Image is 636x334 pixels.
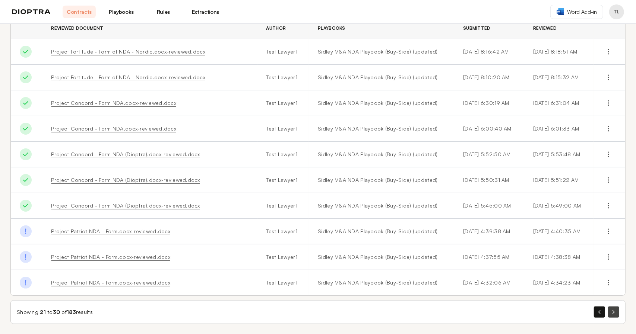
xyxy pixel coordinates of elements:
td: [DATE] 6:01:33 AM [524,116,594,142]
td: Test Lawyer1 [257,65,309,90]
img: word [557,8,564,15]
td: [DATE] 4:38:38 AM [524,244,594,270]
a: Project Patriot NDA - Form.docx-reviewed.docx [51,228,170,234]
a: Project Fortitude - Form of NDA - Nordic.docx-reviewed.docx [51,74,205,80]
a: Sidley M&A NDA Playbook (Buy-Side) (updated) [318,279,445,286]
a: Extractions [189,6,222,18]
div: Showing to of results [17,308,93,316]
td: Test Lawyer1 [257,244,309,270]
td: [DATE] 4:39:38 AM [454,219,524,244]
a: Sidley M&A NDA Playbook (Buy-Side) (updated) [318,125,445,132]
td: [DATE] 5:45:00 AM [454,193,524,219]
td: [DATE] 8:16:42 AM [454,39,524,65]
td: [DATE] 5:50:31 AM [454,167,524,193]
td: [DATE] 5:51:22 AM [524,167,594,193]
td: [DATE] 4:37:55 AM [454,244,524,270]
a: Rules [147,6,180,18]
span: 21 [40,309,46,315]
td: [DATE] 6:00:40 AM [454,116,524,142]
td: [DATE] 5:49:00 AM [524,193,594,219]
a: Project Concord - Form NDA (Dioptra).docx-reviewed.docx [51,177,200,183]
td: Test Lawyer1 [257,167,309,193]
a: Word Add-in [550,5,603,19]
td: Test Lawyer1 [257,142,309,167]
td: [DATE] 4:32:06 AM [454,270,524,296]
img: Done [20,225,32,237]
img: Done [20,200,32,212]
a: Project Concord - Form NDA (Dioptra).docx-reviewed.docx [51,202,200,209]
td: [DATE] 8:18:51 AM [524,39,594,65]
td: [DATE] 8:15:32 AM [524,65,594,90]
a: Contracts [63,6,96,18]
td: Test Lawyer1 [257,39,309,65]
button: Previous [594,306,605,318]
img: Done [20,174,32,186]
a: Sidley M&A NDA Playbook (Buy-Side) (updated) [318,202,445,209]
th: Reviewed Document [42,18,257,39]
th: Playbooks [309,18,454,39]
button: Profile menu [609,4,624,19]
td: [DATE] 4:40:35 AM [524,219,594,244]
td: Test Lawyer1 [257,116,309,142]
th: Author [257,18,309,39]
img: Done [20,123,32,135]
img: logo [12,9,51,15]
a: Sidley M&A NDA Playbook (Buy-Side) (updated) [318,48,445,55]
th: Submitted [454,18,524,39]
a: Sidley M&A NDA Playbook (Buy-Side) (updated) [318,99,445,107]
a: Project Patriot NDA - Form.docx-reviewed.docx [51,254,170,260]
span: Word Add-in [567,8,597,16]
img: Done [20,277,32,289]
button: Next [608,306,619,318]
a: Project Concord - Form NDA (Dioptra).docx-reviewed.docx [51,151,200,157]
a: Sidley M&A NDA Playbook (Buy-Side) (updated) [318,74,445,81]
td: Test Lawyer1 [257,90,309,116]
td: [DATE] 4:34:23 AM [524,270,594,296]
td: Test Lawyer1 [257,270,309,296]
a: Project Fortitude - Form of NDA - Nordic.docx-reviewed.docx [51,48,205,55]
td: Test Lawyer1 [257,193,309,219]
td: [DATE] 6:31:04 AM [524,90,594,116]
img: Done [20,71,32,83]
a: Sidley M&A NDA Playbook (Buy-Side) (updated) [318,151,445,158]
img: Done [20,251,32,263]
td: [DATE] 5:52:50 AM [454,142,524,167]
a: Playbooks [105,6,138,18]
td: [DATE] 6:30:19 AM [454,90,524,116]
td: [DATE] 8:10:20 AM [454,65,524,90]
a: Sidley M&A NDA Playbook (Buy-Side) (updated) [318,253,445,261]
a: Project Concord - Form NDA.docx-reviewed.docx [51,100,176,106]
a: Project Concord - Form NDA.docx-reviewed.docx [51,125,176,132]
img: Done [20,148,32,160]
img: Done [20,46,32,58]
th: Reviewed [524,18,594,39]
img: Done [20,97,32,109]
td: [DATE] 5:53:48 AM [524,142,594,167]
a: Sidley M&A NDA Playbook (Buy-Side) (updated) [318,176,445,184]
a: Project Patriot NDA - Form.docx-reviewed.docx [51,279,170,286]
span: 183 [67,309,76,315]
td: Test Lawyer1 [257,219,309,244]
span: 30 [53,309,60,315]
a: Sidley M&A NDA Playbook (Buy-Side) (updated) [318,228,445,235]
